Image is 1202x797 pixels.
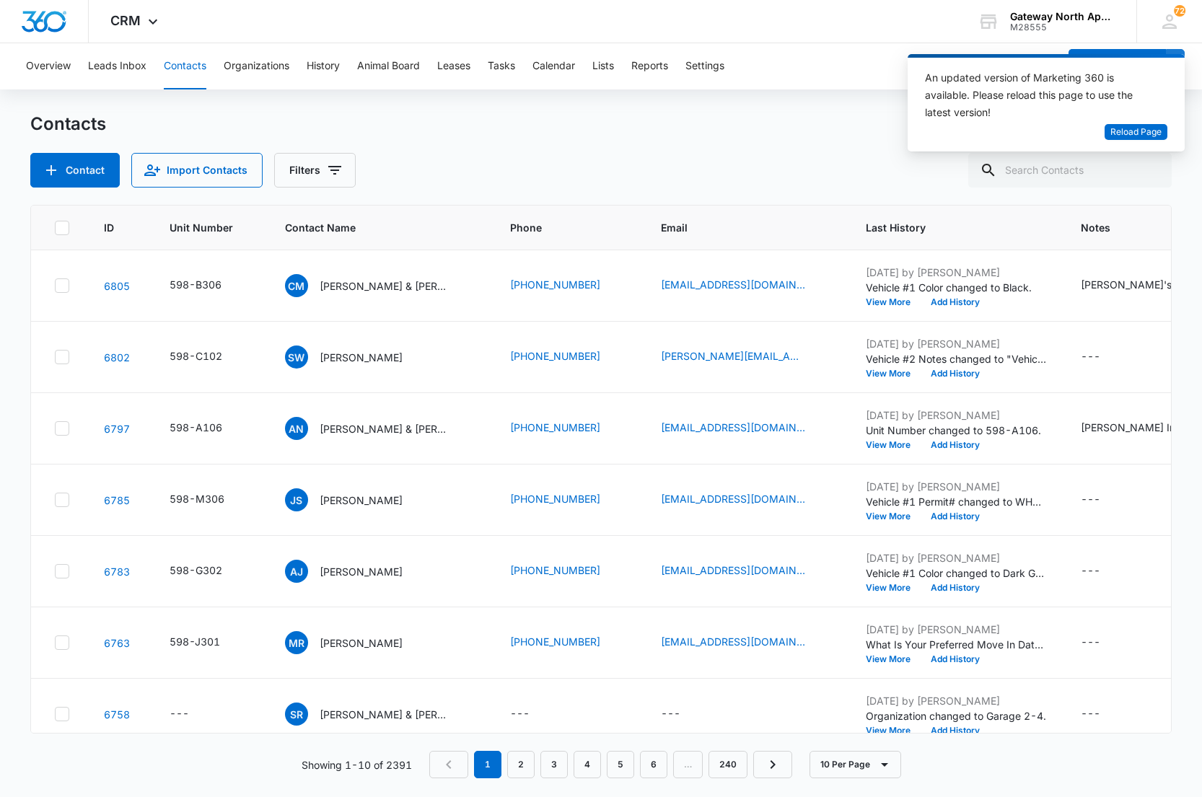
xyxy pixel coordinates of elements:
[26,43,71,89] button: Overview
[866,423,1046,438] p: Unit Number changed to 598-A106.
[170,348,222,364] div: 598-C102
[320,707,449,722] p: [PERSON_NAME] & [PERSON_NAME] J201
[285,703,308,726] span: SR
[866,280,1046,295] p: Vehicle #1 Color changed to Black.
[1081,634,1100,651] div: ---
[170,634,246,651] div: Unit Number - 598-J301 - Select to Edit Field
[285,560,308,583] span: AJ
[1010,11,1115,22] div: account name
[104,423,130,435] a: Navigate to contact details page for Aliyah Nguyen & Jacob Enriquez
[866,550,1046,565] p: [DATE] by [PERSON_NAME]
[285,631,429,654] div: Contact Name - Megan Radford - Select to Edit Field
[510,705,530,723] div: ---
[921,441,990,449] button: Add History
[661,420,805,435] a: [EMAIL_ADDRESS][DOMAIN_NAME]
[866,726,921,735] button: View More
[1174,5,1185,17] span: 72
[170,563,222,578] div: 598-G302
[866,584,921,592] button: View More
[866,336,1046,351] p: [DATE] by [PERSON_NAME]
[104,280,130,292] a: Navigate to contact details page for Caron Mershon & Kyle Mershon
[866,512,921,521] button: View More
[510,563,626,580] div: Phone - 3072867803 - Select to Edit Field
[474,751,501,778] em: 1
[532,43,575,89] button: Calendar
[285,631,308,654] span: MR
[510,420,626,437] div: Phone - 7203945945 - Select to Edit Field
[320,350,403,365] p: [PERSON_NAME]
[357,43,420,89] button: Animal Board
[170,491,224,506] div: 598-M306
[661,348,831,366] div: Email - sam.watkinson303@gmail.com - Select to Edit Field
[810,751,901,778] button: 10 Per Page
[170,420,222,435] div: 598-A106
[170,420,248,437] div: Unit Number - 598-A106 - Select to Edit Field
[164,43,206,89] button: Contacts
[170,491,250,508] div: Unit Number - 598-M306 - Select to Edit Field
[661,491,805,506] a: [EMAIL_ADDRESS][DOMAIN_NAME]
[488,43,515,89] button: Tasks
[921,584,990,592] button: Add History
[866,655,921,664] button: View More
[866,693,1046,708] p: [DATE] by [PERSON_NAME]
[285,220,455,235] span: Contact Name
[866,622,1046,637] p: [DATE] by [PERSON_NAME]
[1081,705,1100,723] div: ---
[661,634,805,649] a: [EMAIL_ADDRESS][DOMAIN_NAME]
[661,705,680,723] div: ---
[1069,49,1166,84] button: Add Contact
[921,655,990,664] button: Add History
[170,634,220,649] div: 598-J301
[1081,491,1100,508] div: ---
[510,277,626,294] div: Phone - 7207080895 - Select to Edit Field
[437,43,470,89] button: Leases
[510,705,556,723] div: Phone - - Select to Edit Field
[661,277,831,294] div: Email - cwatki94@gmail.com - Select to Edit Field
[1081,277,1196,292] div: [PERSON_NAME]'s Info:
[104,220,114,235] span: ID
[285,274,475,297] div: Contact Name - Caron Mershon & Kyle Mershon - Select to Edit Field
[510,563,600,578] a: [PHONE_NUMBER]
[1081,634,1126,651] div: Notes - - Select to Edit Field
[640,751,667,778] a: Page 6
[285,488,429,511] div: Contact Name - Jermaine Shields - Select to Edit Field
[320,493,403,508] p: [PERSON_NAME]
[170,705,215,723] div: Unit Number - - Select to Edit Field
[170,277,221,292] div: 598-B306
[510,220,605,235] span: Phone
[30,153,120,188] button: Add Contact
[574,751,601,778] a: Page 4
[661,420,831,437] div: Email - avnguyen1804@gmail.com - Select to Edit Field
[866,298,921,307] button: View More
[170,563,248,580] div: Unit Number - 598-G302 - Select to Edit Field
[631,43,668,89] button: Reports
[661,563,831,580] div: Email - aprilmaemm2@yahoo.com - Select to Edit Field
[510,491,626,508] div: Phone - 7192312374 - Select to Edit Field
[661,634,831,651] div: Email - megannradford57@gmail.com - Select to Edit Field
[285,417,475,440] div: Contact Name - Aliyah Nguyen & Jacob Enriquez - Select to Edit Field
[866,494,1046,509] p: Vehicle #1 Permit# changed to WH-3180.
[1081,563,1126,580] div: Notes - - Select to Edit Field
[661,563,805,578] a: [EMAIL_ADDRESS][DOMAIN_NAME]
[285,274,308,297] span: CM
[224,43,289,89] button: Organizations
[685,43,724,89] button: Settings
[921,726,990,735] button: Add History
[921,369,990,378] button: Add History
[30,113,106,135] h1: Contacts
[1081,348,1100,366] div: ---
[285,488,308,511] span: JS
[429,751,792,778] nav: Pagination
[285,345,429,369] div: Contact Name - Samantha Watkinson - Select to Edit Field
[110,13,141,28] span: CRM
[320,635,403,651] p: [PERSON_NAME]
[104,351,130,364] a: Navigate to contact details page for Samantha Watkinson
[510,348,600,364] a: [PHONE_NUMBER]
[170,277,247,294] div: Unit Number - 598-B306 - Select to Edit Field
[661,277,805,292] a: [EMAIL_ADDRESS][DOMAIN_NAME]
[661,491,831,508] div: Email - jermaineshields87@gmail.com - Select to Edit Field
[921,298,990,307] button: Add History
[1081,491,1126,508] div: Notes - - Select to Edit Field
[968,153,1172,188] input: Search Contacts
[925,69,1150,121] div: An updated version of Marketing 360 is available. Please reload this page to use the latest version!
